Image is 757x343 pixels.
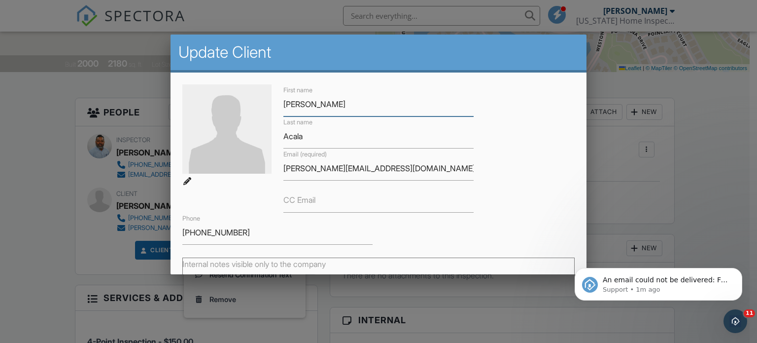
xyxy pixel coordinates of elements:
span: 11 [744,309,755,317]
label: Email (required) [283,150,327,159]
label: Last name [283,118,312,127]
iframe: Intercom live chat [723,309,747,333]
label: Phone [182,214,200,223]
label: CC Email [283,194,315,205]
img: default-user-f0147aede5fd5fa78ca7ade42f37bd4542148d508eef1c3d3ea960f66861d68b.jpg [182,84,272,174]
iframe: Intercom notifications message [560,247,757,316]
label: Internal notes visible only to the company [182,259,326,269]
h2: Update Client [178,42,579,62]
label: First name [283,86,312,95]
